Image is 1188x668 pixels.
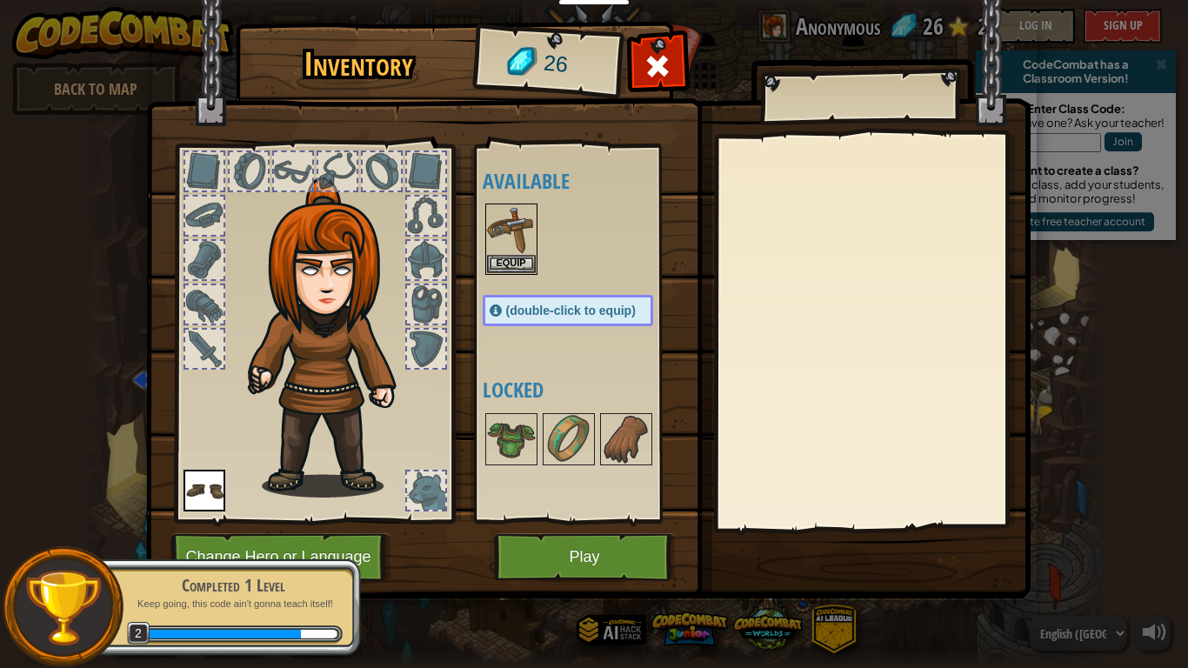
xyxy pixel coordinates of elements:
[123,573,343,598] div: Completed 1 Level
[127,622,150,645] span: 2
[123,598,343,611] p: Keep going, this code ain't gonna teach itself!
[602,415,651,464] img: portrait.png
[494,533,676,581] button: Play
[248,46,470,83] h1: Inventory
[483,378,688,401] h4: Locked
[483,170,688,192] h4: Available
[487,415,536,464] img: portrait.png
[542,48,569,81] span: 26
[240,177,427,498] img: hair_f2.png
[544,415,593,464] img: portrait.png
[170,533,391,581] button: Change Hero or Language
[487,255,536,273] button: Equip
[506,304,636,317] span: (double-click to equip)
[184,470,225,511] img: portrait.png
[487,205,536,254] img: portrait.png
[23,568,103,647] img: trophy.png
